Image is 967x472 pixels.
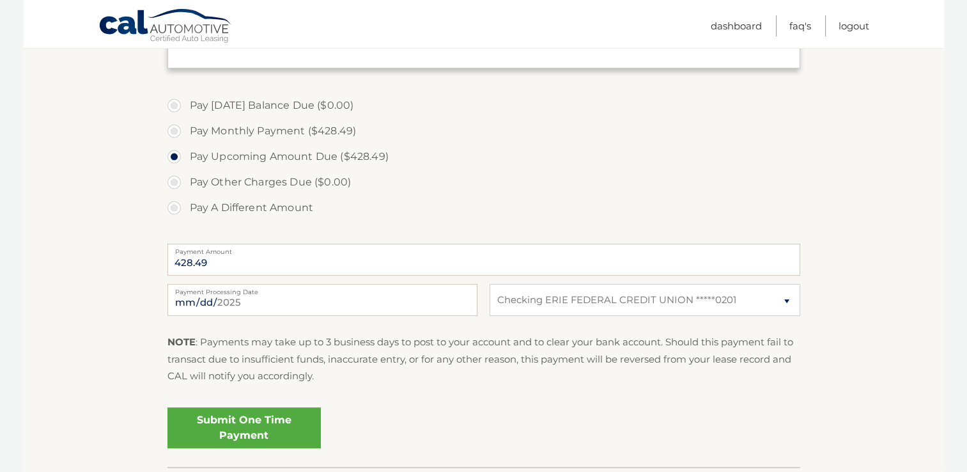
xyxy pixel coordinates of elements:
[167,284,477,316] input: Payment Date
[711,15,762,36] a: Dashboard
[98,8,233,45] a: Cal Automotive
[167,407,321,448] a: Submit One Time Payment
[167,144,800,169] label: Pay Upcoming Amount Due ($428.49)
[167,244,800,276] input: Payment Amount
[789,15,811,36] a: FAQ's
[167,118,800,144] label: Pay Monthly Payment ($428.49)
[167,93,800,118] label: Pay [DATE] Balance Due ($0.00)
[167,244,800,254] label: Payment Amount
[167,169,800,195] label: Pay Other Charges Due ($0.00)
[167,334,800,384] p: : Payments may take up to 3 business days to post to your account and to clear your bank account....
[839,15,869,36] a: Logout
[167,336,196,348] strong: NOTE
[167,284,477,294] label: Payment Processing Date
[167,195,800,221] label: Pay A Different Amount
